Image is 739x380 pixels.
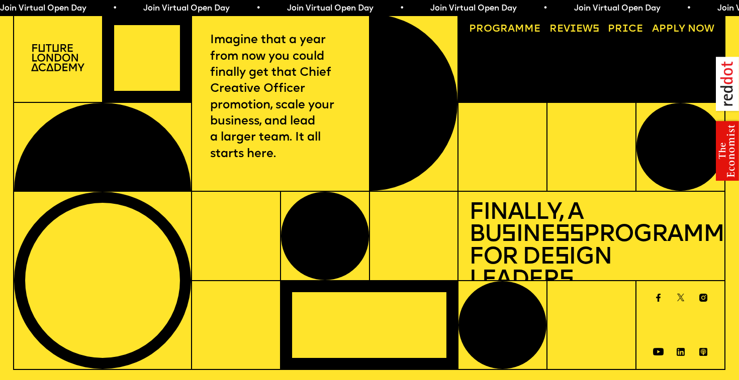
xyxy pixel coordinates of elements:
[559,269,574,292] span: s
[210,32,350,162] p: Imagine that a year from now you could finally get that Chief Creative Officer promotion, scale y...
[533,5,538,13] span: •
[469,202,714,292] h1: Finally, a Bu ine Programme for De ign Leader
[652,24,659,34] span: A
[246,5,251,13] span: •
[508,24,515,34] span: a
[647,19,719,40] a: Apply now
[555,246,569,270] span: s
[390,5,395,13] span: •
[501,223,516,247] span: s
[103,5,108,13] span: •
[677,5,682,13] span: •
[555,223,584,247] span: ss
[464,19,545,40] a: Programme
[603,19,648,40] a: Price
[544,19,604,40] a: Reviews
